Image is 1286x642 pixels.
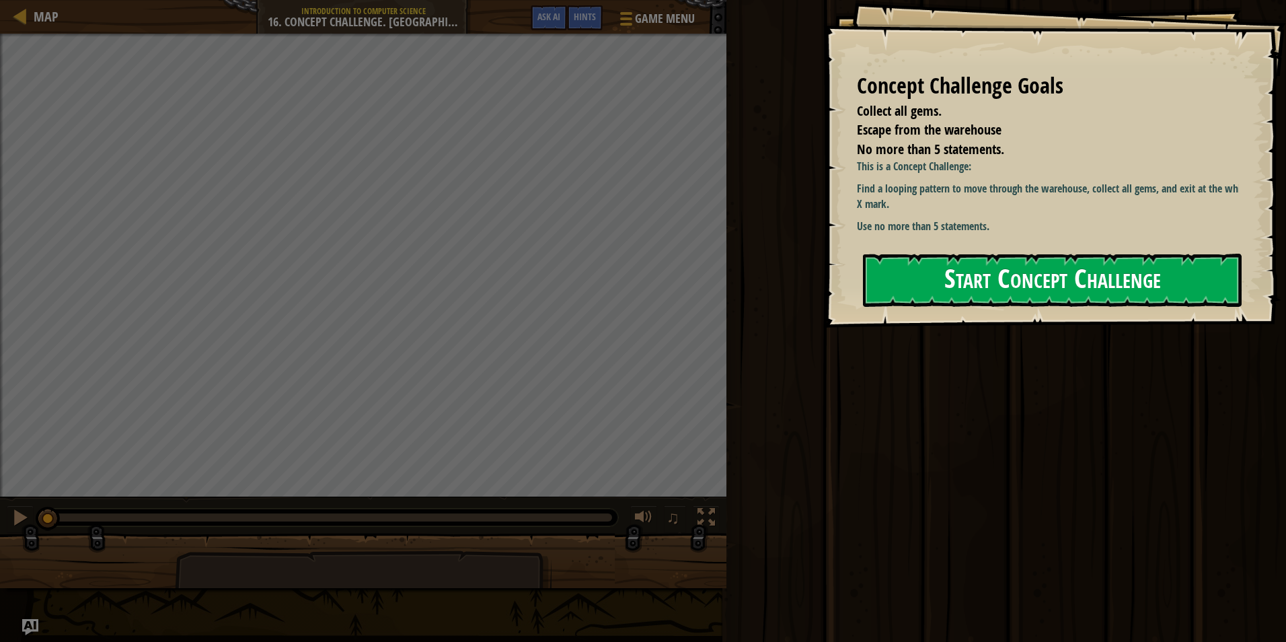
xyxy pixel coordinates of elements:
[574,10,596,23] span: Hints
[840,120,1236,140] li: Escape from the warehouse
[34,7,59,26] span: Map
[840,102,1236,121] li: Collect all gems.
[857,120,1001,139] span: Escape from the warehouse
[667,507,680,528] span: ♫
[22,619,38,635] button: Ask AI
[635,10,695,28] span: Game Menu
[27,7,59,26] a: Map
[857,219,989,234] strong: Use no more than 5 statements.
[857,102,942,120] span: Collect all gems.
[609,5,703,37] button: Game Menu
[857,181,1249,212] p: Find a looping pattern to move through the warehouse, collect all gems, and exit at the white X m...
[863,254,1242,307] button: Start Concept Challenge
[693,505,720,533] button: Toggle fullscreen
[630,505,657,533] button: Adjust volume
[531,5,567,30] button: Ask AI
[857,71,1239,102] div: Concept Challenge Goals
[857,140,1004,158] span: No more than 5 statements.
[840,140,1236,159] li: No more than 5 statements.
[664,505,687,533] button: ♫
[537,10,560,23] span: Ask AI
[7,505,34,533] button: Ctrl + P: Pause
[857,159,1249,174] p: This is a Concept Challenge:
